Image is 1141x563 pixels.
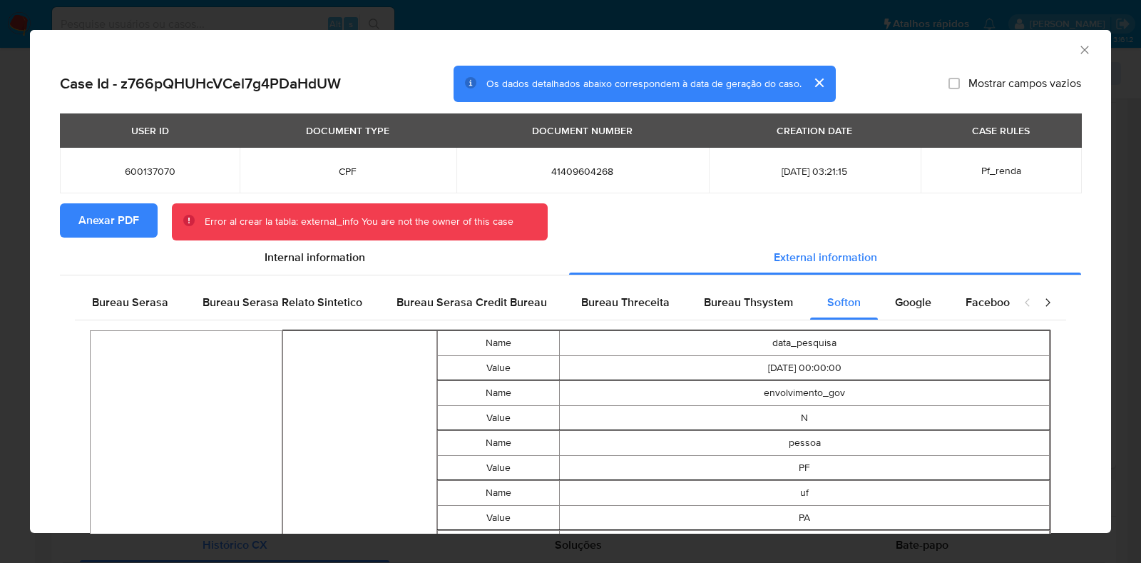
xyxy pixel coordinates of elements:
[966,294,1015,310] span: Facebook
[560,456,1050,481] td: PF
[981,163,1021,178] span: Pf_renda
[437,481,560,506] td: Name
[560,381,1050,406] td: envolvimento_gov
[968,76,1081,91] span: Mostrar campos vazios
[60,74,341,93] h2: Case Id - z766pQHUHcVCel7g4PDaHdUW
[581,294,670,310] span: Bureau Threceita
[437,381,560,406] td: Name
[75,285,1009,320] div: Detailed external info
[560,331,1050,356] td: data_pesquisa
[963,118,1038,143] div: CASE RULES
[203,294,362,310] span: Bureau Serasa Relato Sintetico
[297,118,398,143] div: DOCUMENT TYPE
[60,203,158,238] button: Anexar PDF
[768,118,861,143] div: CREATION DATE
[437,356,560,381] td: Value
[257,165,439,178] span: CPF
[396,294,547,310] span: Bureau Serasa Credit Bureau
[523,118,641,143] div: DOCUMENT NUMBER
[437,406,560,431] td: Value
[437,331,560,356] td: Name
[265,249,365,265] span: Internal information
[77,165,222,178] span: 600137070
[726,165,904,178] span: [DATE] 03:21:15
[205,215,513,229] div: Error al crear la tabla: external_info You are not the owner of this case
[560,506,1050,531] td: PA
[30,30,1111,533] div: closure-recommendation-modal
[123,118,178,143] div: USER ID
[437,456,560,481] td: Value
[827,294,861,310] span: Softon
[895,294,931,310] span: Google
[560,431,1050,456] td: pessoa
[802,66,836,100] button: cerrar
[437,531,560,556] td: Name
[474,165,692,178] span: 41409604268
[78,205,139,236] span: Anexar PDF
[560,531,1050,556] td: data_noticia
[92,294,168,310] span: Bureau Serasa
[704,294,793,310] span: Bureau Thsystem
[437,431,560,456] td: Name
[486,76,802,91] span: Os dados detalhados abaixo correspondem à data de geração do caso.
[948,78,960,89] input: Mostrar campos vazios
[60,240,1081,275] div: Detailed info
[560,406,1050,431] td: N
[437,506,560,531] td: Value
[1078,43,1090,56] button: Fechar a janela
[560,481,1050,506] td: uf
[774,249,877,265] span: External information
[560,356,1050,381] td: [DATE] 00:00:00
